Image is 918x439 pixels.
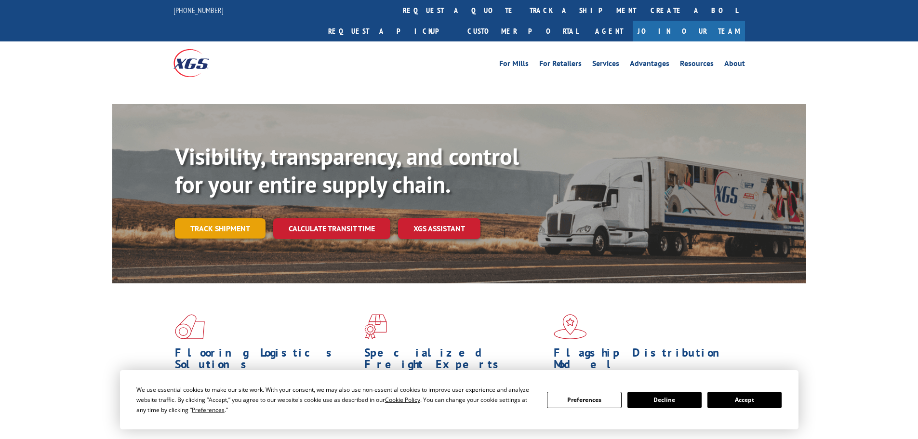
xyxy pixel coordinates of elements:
[592,60,619,70] a: Services
[499,60,529,70] a: For Mills
[630,60,669,70] a: Advantages
[385,396,420,404] span: Cookie Policy
[633,21,745,41] a: Join Our Team
[364,347,546,375] h1: Specialized Freight Experts
[460,21,585,41] a: Customer Portal
[627,392,702,408] button: Decline
[547,392,621,408] button: Preferences
[175,314,205,339] img: xgs-icon-total-supply-chain-intelligence-red
[724,60,745,70] a: About
[175,347,357,375] h1: Flooring Logistics Solutions
[175,141,519,199] b: Visibility, transparency, and control for your entire supply chain.
[173,5,224,15] a: [PHONE_NUMBER]
[585,21,633,41] a: Agent
[680,60,714,70] a: Resources
[539,60,582,70] a: For Retailers
[273,218,390,239] a: Calculate transit time
[120,370,798,429] div: Cookie Consent Prompt
[192,406,225,414] span: Preferences
[364,314,387,339] img: xgs-icon-focused-on-flooring-red
[321,21,460,41] a: Request a pickup
[554,314,587,339] img: xgs-icon-flagship-distribution-model-red
[554,347,736,375] h1: Flagship Distribution Model
[175,218,266,239] a: Track shipment
[707,392,782,408] button: Accept
[398,218,480,239] a: XGS ASSISTANT
[136,385,535,415] div: We use essential cookies to make our site work. With your consent, we may also use non-essential ...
